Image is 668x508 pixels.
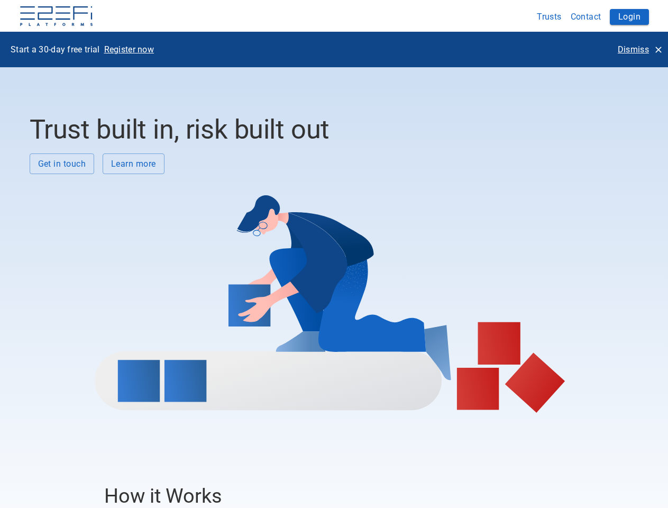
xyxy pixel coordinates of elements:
[104,43,154,56] p: Register now
[614,40,666,59] button: Dismiss
[100,40,159,59] button: Register now
[104,484,555,507] h3: How it Works
[30,153,95,174] button: Get in touch
[11,43,100,56] p: Start a 30-day free trial
[30,114,631,145] h2: Trust built in, risk built out
[103,153,164,174] button: Learn more
[618,43,649,56] p: Dismiss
